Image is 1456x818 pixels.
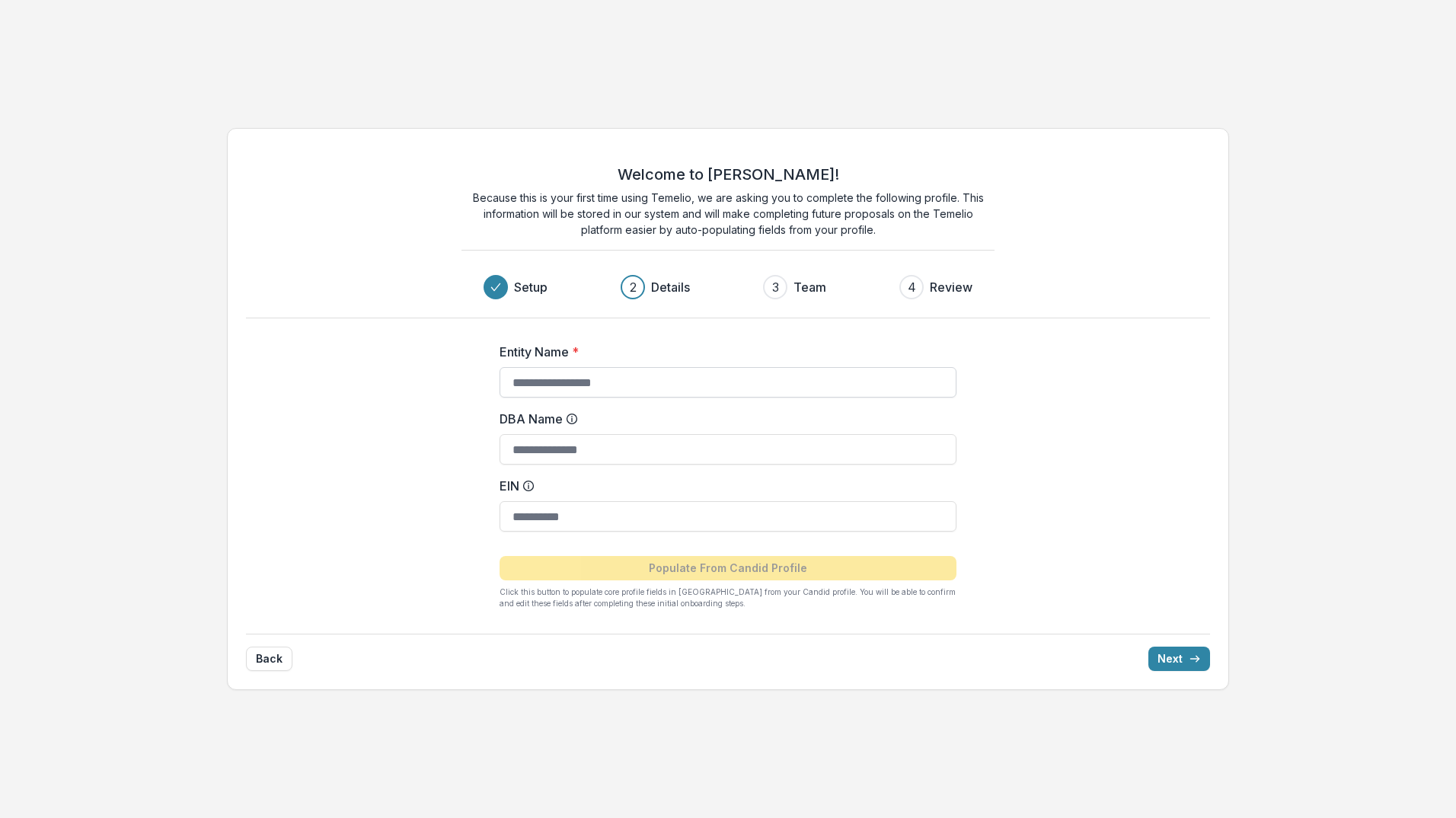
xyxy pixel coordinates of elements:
p: Click this button to populate core profile fields in [GEOGRAPHIC_DATA] from your Candid profile. ... [500,586,956,609]
button: Populate From Candid Profile [500,556,956,580]
label: Entity Name [500,343,947,361]
h3: Review [930,278,972,296]
label: DBA Name [500,410,947,428]
p: Because this is your first time using Temelio, we are asking you to complete the following profil... [461,190,995,238]
h3: Details [651,278,690,296]
div: Progress [484,275,972,299]
div: 3 [772,278,779,296]
h3: Setup [514,278,548,296]
label: EIN [500,477,947,495]
button: Next [1148,647,1210,671]
h3: Team [793,278,826,296]
button: Back [246,647,292,671]
div: 4 [908,278,916,296]
h2: Welcome to [PERSON_NAME]! [618,165,839,184]
div: 2 [630,278,637,296]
